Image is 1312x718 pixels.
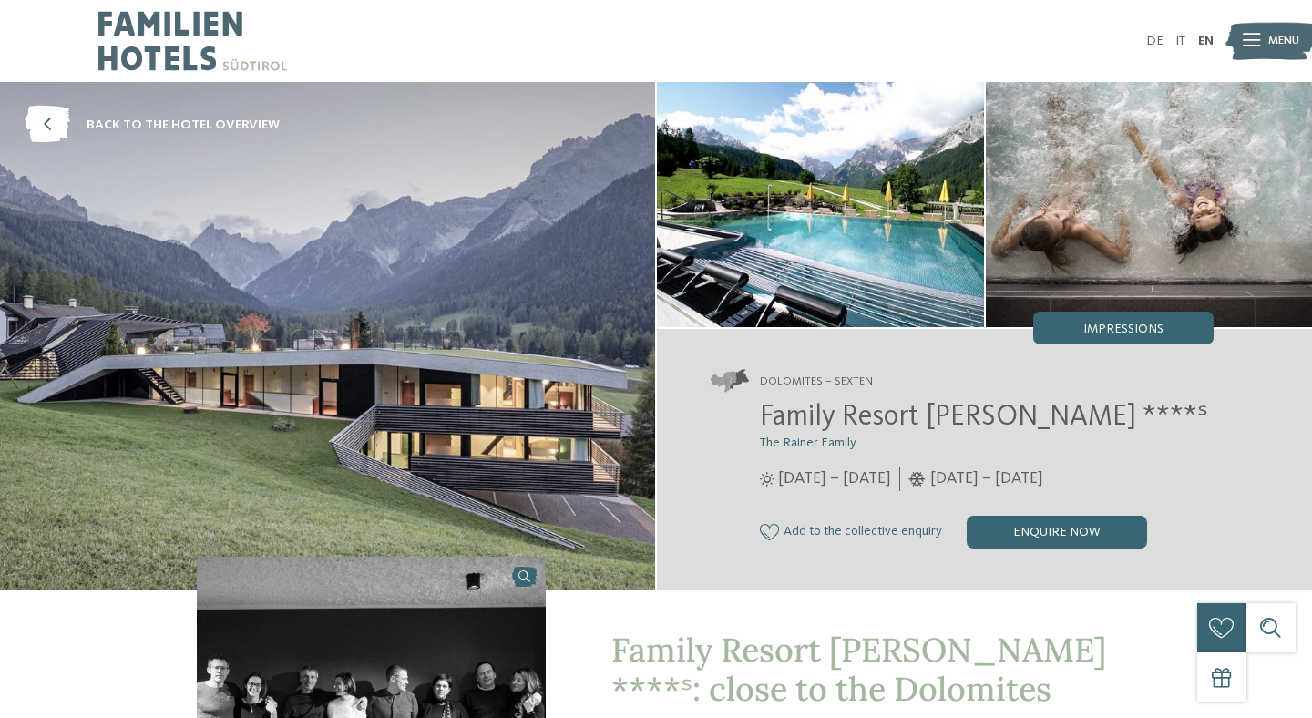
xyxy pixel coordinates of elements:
span: [DATE] – [DATE] [930,467,1043,490]
span: Impressions [1083,323,1163,335]
a: IT [1175,35,1185,47]
span: Family Resort [PERSON_NAME] ****ˢ: close to the Dolomites [611,629,1106,710]
span: Add to the collective enquiry [784,525,942,539]
img: Our family hotel in Sexten, your holiday home in the Dolomiten [657,82,984,327]
span: [DATE] – [DATE] [778,467,891,490]
i: Opening times in winter [908,472,926,487]
a: DE [1146,35,1163,47]
span: Family Resort [PERSON_NAME] ****ˢ [760,403,1208,432]
span: Dolomites – Sexten [760,374,873,390]
a: back to the hotel overview [25,107,280,144]
span: back to the hotel overview [87,116,280,134]
a: EN [1198,35,1214,47]
div: enquire now [967,516,1147,549]
span: Menu [1268,33,1299,49]
span: The Rainer Family [760,436,856,449]
i: Opening times in summer [760,472,774,487]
